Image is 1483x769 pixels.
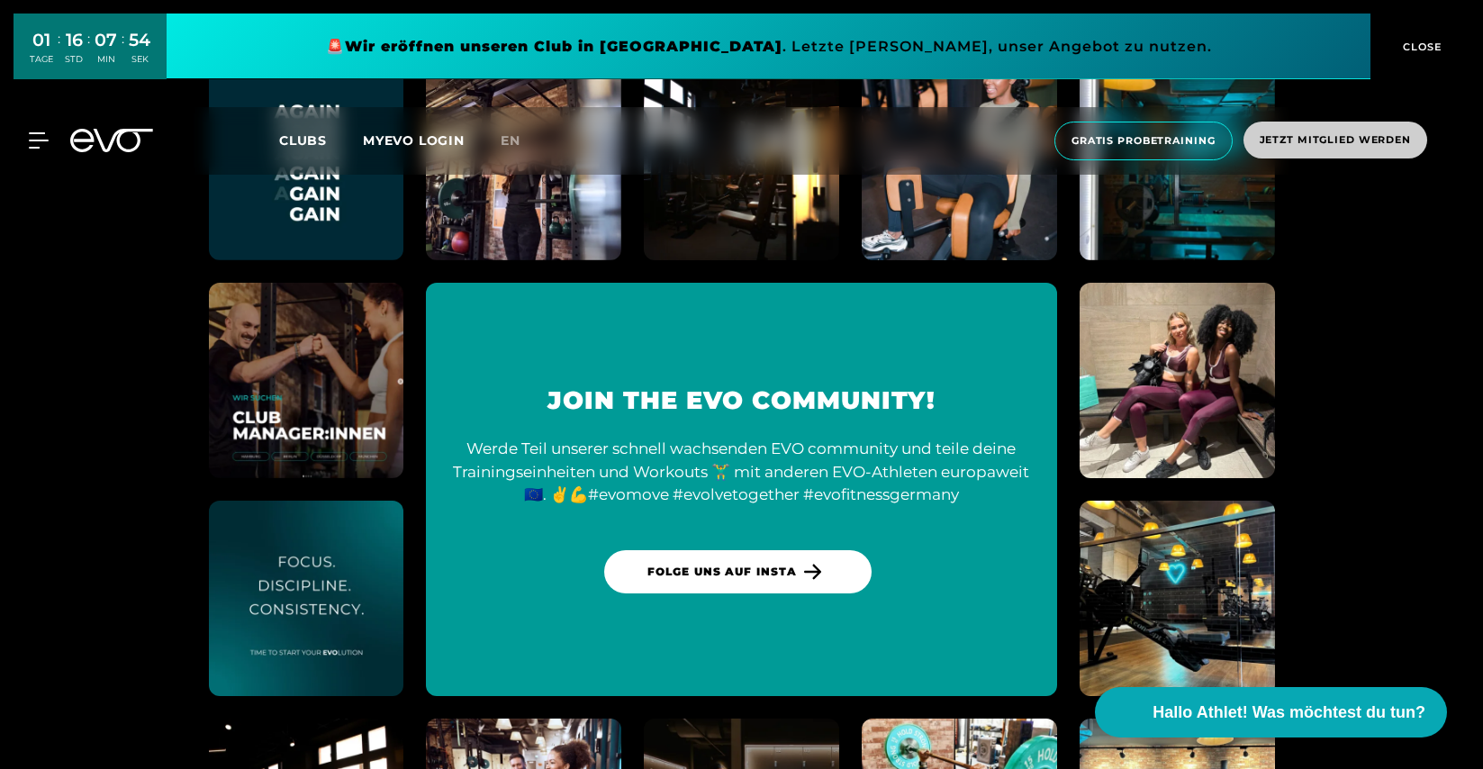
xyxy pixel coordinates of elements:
[501,131,542,151] a: en
[1095,687,1447,737] button: Hallo Athlet! Was möchtest du tun?
[209,283,404,478] img: evofitness instagram
[279,132,327,149] span: Clubs
[1080,283,1275,478] img: evofitness instagram
[448,385,1035,416] h3: Join the EVO community!
[1080,501,1275,696] img: evofitness instagram
[501,132,520,149] span: en
[30,27,53,53] div: 01
[129,27,150,53] div: 54
[1260,132,1411,148] span: Jetzt Mitglied werden
[1153,701,1425,725] span: Hallo Athlet! Was möchtest du tun?
[1370,14,1469,79] button: CLOSE
[1049,122,1238,160] a: Gratis Probetraining
[122,29,124,77] div: :
[604,550,872,593] a: FOLGE UNS AUF INSTA
[1398,39,1442,55] span: CLOSE
[58,29,60,77] div: :
[95,53,117,66] div: MIN
[129,53,150,66] div: SEK
[65,27,83,53] div: 16
[30,53,53,66] div: TAGE
[65,53,83,66] div: STD
[647,564,797,580] span: FOLGE UNS AUF INSTA
[87,29,90,77] div: :
[363,132,465,149] a: MYEVO LOGIN
[1072,133,1216,149] span: Gratis Probetraining
[448,438,1035,507] div: Werde Teil unserer schnell wachsenden EVO community und teile deine Trainingseinheiten und Workou...
[1238,122,1433,160] a: Jetzt Mitglied werden
[95,27,117,53] div: 07
[209,501,404,696] img: evofitness instagram
[279,131,363,149] a: Clubs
